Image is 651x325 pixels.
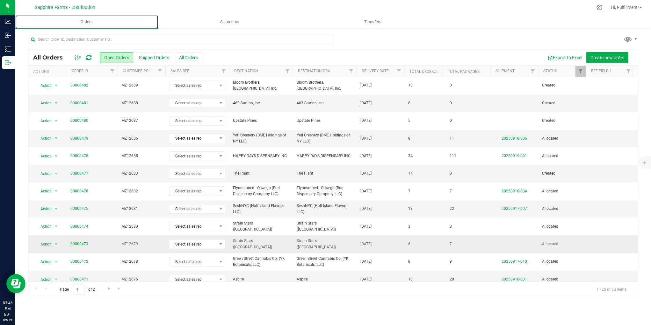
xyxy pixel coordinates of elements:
[233,256,289,268] span: Green Street Cannabis Co. (YK Botanicals, LLC)
[170,275,217,284] span: Select sales rep
[121,188,162,194] span: MZ12682
[542,206,582,212] span: Allocated
[408,224,410,230] span: 3
[35,5,95,10] span: Sapphire Farms - Distribution
[70,188,88,194] a: 00000476
[70,118,88,124] a: 00000480
[3,317,12,322] p: 09/19
[121,82,162,88] span: MZ12689
[35,169,52,178] span: Action
[52,204,60,213] span: select
[35,240,52,249] span: Action
[360,224,372,230] span: [DATE]
[408,259,410,265] span: 8
[297,153,353,159] span: HAPPY DAYS DISPENSARY INC
[448,69,480,74] a: Total Packages
[121,118,162,124] span: MZ12687
[5,18,11,25] inline-svg: Analytics
[6,274,25,293] iframe: Resource center
[623,66,634,77] a: Filter
[233,132,289,144] span: Yeti Greenery (BME Holdings of NY LLC)
[52,275,60,284] span: select
[297,238,353,250] span: Strain Stars ([GEOGRAPHIC_DATA])
[362,69,389,73] a: Delivery Date
[542,170,582,176] span: Created
[52,134,60,143] span: select
[298,69,330,73] a: Destination DBA
[35,81,52,90] span: Action
[502,136,527,141] a: 20250918-006
[408,135,410,142] span: 8
[52,169,60,178] span: select
[70,206,88,212] a: 00000475
[52,187,60,196] span: select
[233,185,289,197] span: Flynnstoned - Oswego (Bud Dispensary Company LLC)
[297,170,353,176] span: The Plant
[495,69,515,73] a: Shipment
[502,154,527,158] a: 20250919-001
[121,276,162,282] span: MZ12676
[542,100,582,106] span: Created
[28,35,333,44] input: Search Order ID, Destination, Customer PO...
[542,135,582,142] span: Allocated
[170,99,217,107] span: Select sales rep
[70,224,88,230] a: 00000474
[5,46,11,52] inline-svg: Inventory
[297,276,353,282] span: Aspire
[297,256,353,268] span: Green Street Cannabis Co. (YK Botanicals, LLC)
[360,259,372,265] span: [DATE]
[233,80,289,92] span: Bloom Brothers, [GEOGRAPHIC_DATA], Inc.
[297,80,353,92] span: Bloom Brothers, [GEOGRAPHIC_DATA], Inc.
[297,100,353,106] span: 463 Station, Inc.
[408,153,413,159] span: 34
[360,82,372,88] span: [DATE]
[107,66,118,77] a: Filter
[35,222,52,231] span: Action
[70,82,88,88] a: 00000482
[446,99,455,108] span: 0
[542,188,582,194] span: Allocated
[35,187,52,196] span: Action
[360,118,372,124] span: [DATE]
[121,241,162,247] span: MZ12679
[35,204,52,213] span: Action
[70,135,88,142] a: 00000479
[35,99,52,107] span: Action
[446,222,455,231] span: 3
[446,116,455,125] span: 0
[212,19,248,25] span: Shipments
[408,100,410,106] span: 8
[121,206,162,212] span: MZ12681
[121,224,162,230] span: MZ12680
[591,69,612,73] a: Ref Field 1
[591,285,632,294] span: 1 - 20 of 30 items
[502,259,527,264] a: 20250917-010
[170,134,217,143] span: Select sales rep
[596,4,604,10] div: Manage settings
[446,169,455,178] span: 0
[35,275,52,284] span: Action
[52,257,60,266] span: select
[70,170,88,176] a: 00000477
[170,152,217,161] span: Select sales rep
[15,15,158,29] a: Orders
[446,257,455,266] span: 9
[170,116,217,125] span: Select sales rep
[3,300,12,317] p: 03:46 PM EDT
[408,276,413,282] span: 18
[52,116,60,125] span: select
[282,66,293,77] a: Filter
[158,15,301,29] a: Shipments
[446,151,459,161] span: 111
[360,170,372,176] span: [DATE]
[446,204,457,213] span: 22
[542,224,582,230] span: Allocated
[446,134,457,143] span: 11
[297,132,353,144] span: Yeti Greenery (BME Holdings of NY LLC)
[233,276,289,282] span: Aspire
[175,52,202,63] button: All Orders
[542,259,582,265] span: Allocated
[346,66,357,77] a: Filter
[233,100,289,106] span: 463 Station, Inc.
[233,118,289,124] span: Upstate Pines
